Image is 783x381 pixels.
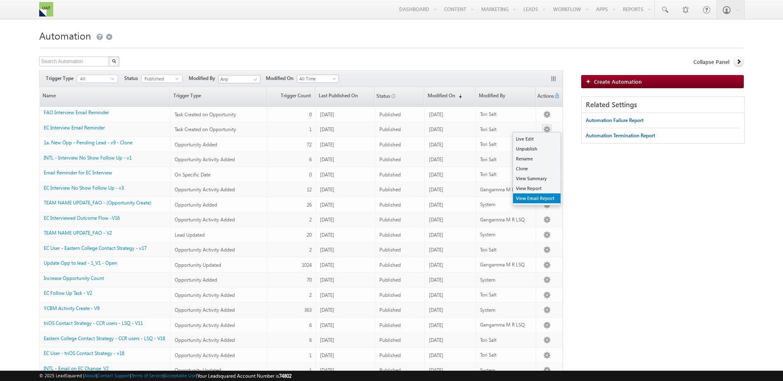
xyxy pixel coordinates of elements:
[379,202,401,208] span: Published
[44,139,132,146] a: 1a. New Opp - Pending Lead - v9 - Clone
[309,216,312,223] span: 2
[480,141,532,148] div: Tori Salt
[320,337,334,343] span: [DATE]
[44,365,109,372] a: INTL - Email on EC Change_V2
[197,373,291,379] span: Your Leadsquared Account Number is
[175,172,211,178] span: On Specific Date
[320,232,334,238] span: [DATE]
[379,277,401,283] span: Published
[309,322,312,328] span: 6
[320,292,334,298] span: [DATE]
[309,337,312,343] span: 6
[429,352,443,358] span: [DATE]
[480,351,532,359] div: Tori Salt
[175,277,217,283] span: Opportunity Added
[480,276,532,284] div: System
[476,87,535,106] a: Modified By
[480,321,532,329] div: Gangamma M R LSQ
[379,111,401,118] span: Published
[302,262,312,268] span: 1024
[84,373,96,378] a: About
[320,172,334,178] span: [DATE]
[379,216,401,223] span: Published
[44,320,143,326] a: triOS Contact Strategy - CCR users - LSQ - V11
[44,230,112,236] a: TEAM NAME UPDATE_FAO - V2
[429,232,443,238] span: [DATE]
[480,261,532,268] div: Gangamma M R LSQ
[175,216,235,223] span: Opportunity Activity Added
[309,292,312,298] span: 2
[455,93,462,99] span: (sorted descending)
[175,126,236,132] span: Task Created on Opportunity
[320,247,334,253] span: [DATE]
[309,111,312,118] span: 0
[480,231,532,238] div: System
[39,372,291,380] span: © 2025 LeadSquared | | | | |
[320,111,334,118] span: [DATE]
[320,277,334,283] span: [DATE]
[480,216,532,223] div: Gangamma M R LSQ
[480,156,532,163] div: Tori Salt
[175,307,235,313] span: Opportunity Activity Added
[480,306,532,314] div: System
[513,144,561,154] a: Unpublish
[175,322,235,328] span: Opportunity Activity Added
[175,77,182,80] span: select
[44,335,165,341] a: Eastern College Contact Strategy - CCR users - LSQ - V18
[175,156,235,162] span: Opportunity Activity Added
[309,156,312,162] span: 6
[307,202,312,208] span: 26
[594,78,642,85] span: Create Automation
[513,164,561,174] a: Clone
[249,75,260,84] a: Show All Items
[44,275,104,281] a: Increase Opportunity Count
[320,156,334,162] span: [DATE]
[307,186,312,193] span: 12
[44,305,99,311] a: YCBM Activity Create - V9
[175,292,235,298] span: Opportunity Activity Added
[309,352,312,358] span: 1
[379,247,401,253] span: Published
[513,174,561,183] a: View Summary
[379,186,401,193] span: Published
[309,247,312,253] span: 2
[379,352,401,358] span: Published
[429,216,443,223] span: [DATE]
[297,75,339,83] a: All Time
[175,262,221,268] span: Opportunity Updated
[142,75,175,82] span: Published
[307,141,312,148] span: 72
[309,367,312,373] span: 1
[480,336,532,344] div: Tori Salt
[175,367,221,373] span: Opportunity Updated
[379,126,401,132] span: Published
[379,307,401,313] span: Published
[513,134,561,144] a: Live Edit
[480,201,532,208] div: System
[429,156,443,162] span: [DATE]
[429,111,443,118] span: [DATE]
[320,322,334,328] span: [DATE]
[44,245,147,251] a: EC User - Eastern College Contact Strategy - v17
[39,2,53,16] img: Custom Logo
[175,202,217,208] span: Opportunity Added
[175,337,235,343] span: Opportunity Activity Added
[124,75,141,82] span: Status
[304,307,312,313] span: 363
[586,117,643,124] div: Automation Failure Report
[320,352,334,358] span: [DATE]
[429,307,443,313] span: [DATE]
[480,186,532,193] div: Gangamma M R LSQ
[480,367,532,374] div: System
[480,291,532,299] div: Tori Salt
[379,322,401,328] span: Published
[40,87,170,106] a: Name
[44,155,132,161] a: INTL - Interview No Show Follow Up - v1
[44,185,124,191] a: EC Interview No Show Follow Up - v3
[77,75,111,82] span: All
[379,232,401,238] span: Published
[536,88,554,106] span: Actions
[175,247,235,253] span: Opportunity Activity Added
[44,290,92,296] a: EC Follow Up Task - V2
[582,97,744,113] div: Related Settings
